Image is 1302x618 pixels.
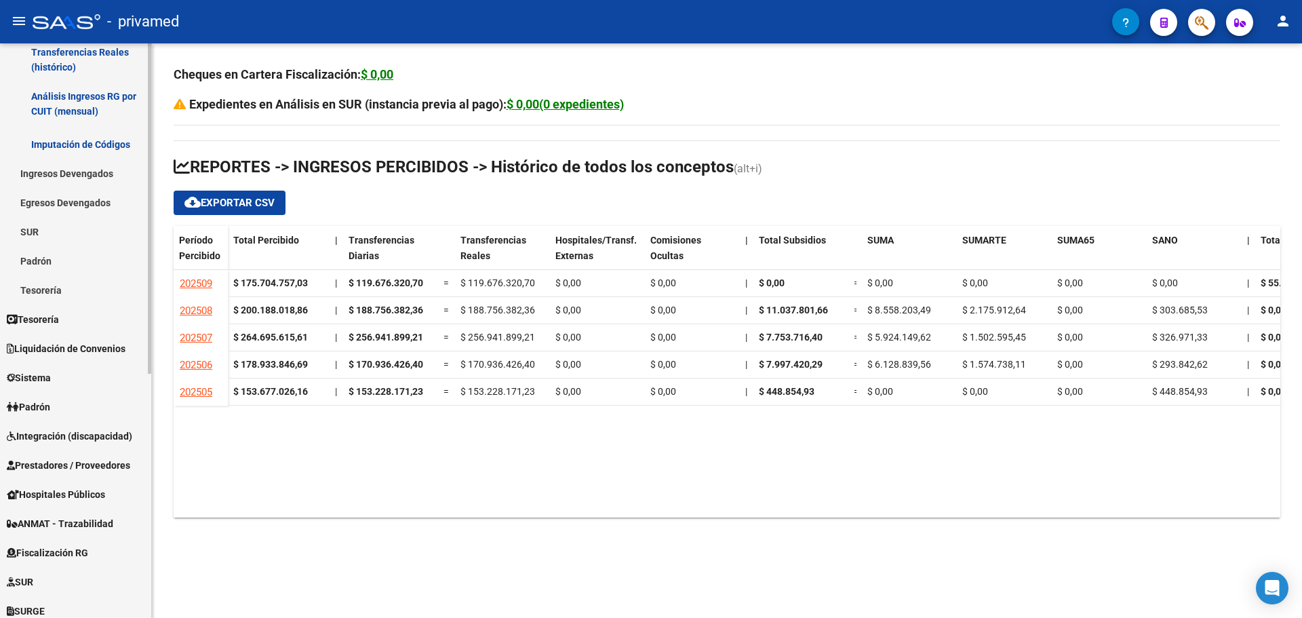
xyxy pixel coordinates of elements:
[1261,332,1286,343] span: $ 0,00
[854,386,859,397] span: =
[11,13,27,29] mat-icon: menu
[335,332,337,343] span: |
[1152,332,1208,343] span: $ 326.971,33
[962,277,988,288] span: $ 0,00
[1152,235,1178,246] span: SANO
[1261,305,1286,315] span: $ 0,00
[343,226,438,283] datatable-header-cell: Transferencias Diarias
[507,95,624,114] div: $ 0,00(0 expedientes)
[7,370,51,385] span: Sistema
[854,332,859,343] span: =
[335,305,337,315] span: |
[174,226,228,283] datatable-header-cell: Período Percibido
[233,235,299,246] span: Total Percibido
[460,305,535,315] span: $ 188.756.382,36
[745,332,747,343] span: |
[7,487,105,502] span: Hospitales Públicos
[335,359,337,370] span: |
[867,359,931,370] span: $ 6.128.839,56
[174,157,734,176] span: REPORTES -> INGRESOS PERCIBIDOS -> Histórico de todos los conceptos
[233,332,308,343] strong: $ 264.695.615,61
[745,386,747,397] span: |
[1057,235,1094,246] span: SUMA65
[1247,332,1249,343] span: |
[349,235,414,261] span: Transferencias Diarias
[460,235,526,261] span: Transferencias Reales
[962,305,1026,315] span: $ 2.175.912,64
[1261,386,1286,397] span: $ 0,00
[349,277,423,288] span: $ 119.676.320,70
[555,386,581,397] span: $ 0,00
[180,359,212,371] span: 202506
[555,359,581,370] span: $ 0,00
[759,386,814,397] span: $ 448.854,93
[650,235,701,261] span: Comisiones Ocultas
[745,277,747,288] span: |
[759,277,785,288] span: $ 0,00
[734,162,762,175] span: (alt+i)
[330,226,343,283] datatable-header-cell: |
[1261,359,1286,370] span: $ 0,00
[745,305,747,315] span: |
[1152,305,1208,315] span: $ 303.685,53
[180,277,212,290] span: 202509
[867,305,931,315] span: $ 8.558.203,49
[1247,277,1249,288] span: |
[555,332,581,343] span: $ 0,00
[1152,277,1178,288] span: $ 0,00
[7,341,125,356] span: Liquidación de Convenios
[233,386,308,397] strong: $ 153.677.026,16
[867,277,893,288] span: $ 0,00
[962,235,1006,246] span: SUMARTE
[460,332,535,343] span: $ 256.941.899,21
[335,386,337,397] span: |
[184,194,201,210] mat-icon: cloud_download
[361,65,393,84] div: $ 0,00
[349,386,423,397] span: $ 153.228.171,23
[759,235,826,246] span: Total Subsidios
[1057,359,1083,370] span: $ 0,00
[7,400,50,414] span: Padrón
[1152,359,1208,370] span: $ 293.842,62
[753,226,848,283] datatable-header-cell: Total Subsidios
[1247,305,1249,315] span: |
[107,7,179,37] span: - privamed
[349,305,423,315] span: $ 188.756.382,36
[555,277,581,288] span: $ 0,00
[455,226,550,283] datatable-header-cell: Transferencias Reales
[1242,226,1255,283] datatable-header-cell: |
[460,359,535,370] span: $ 170.936.426,40
[460,277,535,288] span: $ 119.676.320,70
[1247,235,1250,246] span: |
[7,545,88,560] span: Fiscalización RG
[745,235,748,246] span: |
[349,332,423,343] span: $ 256.941.899,21
[233,277,308,288] strong: $ 175.704.757,03
[7,429,132,444] span: Integración (discapacidad)
[759,359,823,370] span: $ 7.997.420,29
[460,386,535,397] span: $ 153.228.171,23
[1052,226,1147,283] datatable-header-cell: SUMA65
[174,67,393,81] strong: Cheques en Cartera Fiscalización:
[1275,13,1291,29] mat-icon: person
[650,305,676,315] span: $ 0,00
[7,575,33,590] span: SUR
[233,305,308,315] strong: $ 200.188.018,86
[740,226,753,283] datatable-header-cell: |
[650,332,676,343] span: $ 0,00
[650,277,676,288] span: $ 0,00
[867,235,894,246] span: SUMA
[228,226,330,283] datatable-header-cell: Total Percibido
[184,197,275,209] span: Exportar CSV
[1057,386,1083,397] span: $ 0,00
[962,359,1026,370] span: $ 1.574.738,11
[180,332,212,344] span: 202507
[174,191,285,215] button: Exportar CSV
[349,359,423,370] span: $ 170.936.426,40
[1152,386,1208,397] span: $ 448.854,93
[1057,332,1083,343] span: $ 0,00
[335,235,338,246] span: |
[443,386,449,397] span: =
[745,359,747,370] span: |
[179,235,220,261] span: Período Percibido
